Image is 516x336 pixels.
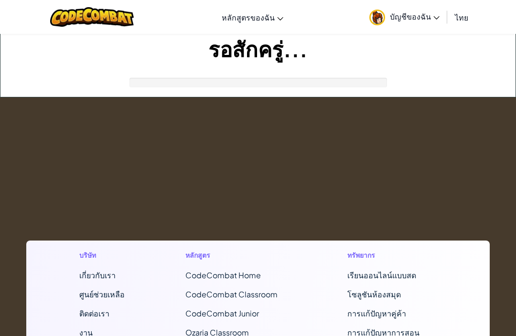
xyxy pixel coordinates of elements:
[347,289,401,299] a: โซลูชันห้องสมุด
[185,289,278,299] a: CodeCombat Classroom
[185,250,287,260] h1: หลักสูตร
[455,12,468,22] span: ไทย
[0,34,516,63] h1: รอสักครู่...
[50,7,134,27] img: CodeCombat logo
[365,2,444,32] a: บัญชีของฉัน
[79,270,116,280] a: เกี่ยวกับเรา
[185,270,261,280] span: CodeCombat Home
[390,11,440,21] span: บัญชีของฉัน
[347,250,437,260] h1: ทรัพยากร
[369,10,385,25] img: avatar
[450,4,473,30] a: ไทย
[79,289,125,299] a: ศูนย์ช่วยเหลือ
[347,308,406,318] a: การแก้ปัญหาคู่ค้า
[79,250,125,260] h1: บริษัท
[217,4,288,30] a: หลักสูตรของฉัน
[347,270,416,280] a: เรียนออนไลน์แบบสด
[79,308,109,318] span: ติดต่อเรา
[222,12,275,22] span: หลักสูตรของฉัน
[185,308,259,318] a: CodeCombat Junior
